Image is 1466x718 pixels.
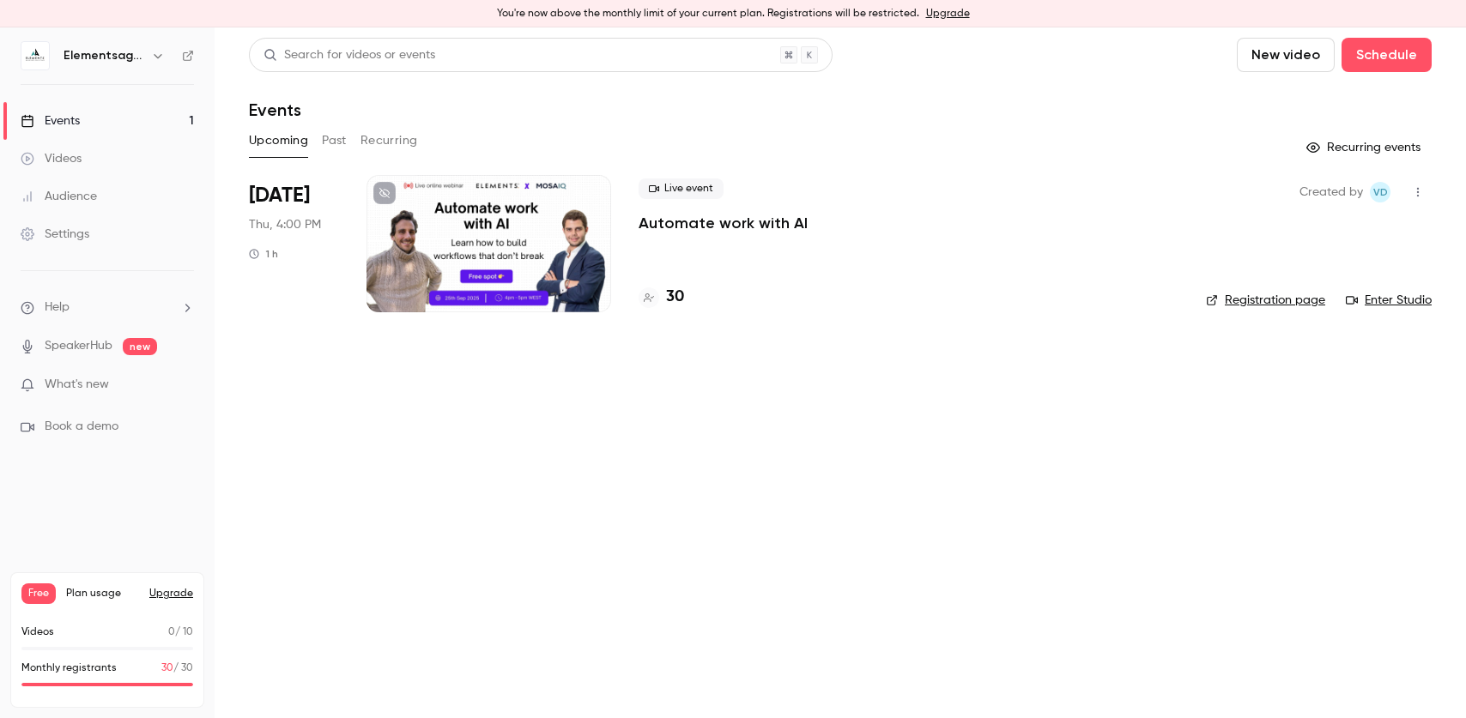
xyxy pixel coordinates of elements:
[666,286,684,309] h4: 30
[1299,182,1363,202] span: Created by
[249,127,308,154] button: Upcoming
[45,337,112,355] a: SpeakerHub
[66,587,139,600] span: Plan usage
[21,112,80,130] div: Events
[21,624,54,640] p: Videos
[249,182,310,209] span: [DATE]
[322,127,347,154] button: Past
[1373,182,1388,202] span: Vd
[21,188,97,205] div: Audience
[45,376,109,394] span: What's new
[360,127,418,154] button: Recurring
[249,216,321,233] span: Thu, 4:00 PM
[64,47,144,64] h6: Elementsagents
[249,100,301,120] h1: Events
[639,213,808,233] a: Automate work with AI
[168,627,175,637] span: 0
[21,661,117,676] p: Monthly registrants
[926,7,970,21] a: Upgrade
[45,299,70,317] span: Help
[161,663,173,673] span: 30
[1206,292,1325,309] a: Registration page
[249,175,339,312] div: Sep 25 Thu, 4:00 PM (Europe/Lisbon)
[21,226,89,243] div: Settings
[1237,38,1335,72] button: New video
[1346,292,1432,309] a: Enter Studio
[639,286,684,309] a: 30
[264,46,435,64] div: Search for videos or events
[21,299,194,317] li: help-dropdown-opener
[149,587,193,600] button: Upgrade
[21,42,49,69] img: Elementsagents
[639,178,724,199] span: Live event
[249,247,278,261] div: 1 h
[45,418,118,436] span: Book a demo
[1342,38,1432,72] button: Schedule
[123,338,157,355] span: new
[168,624,193,640] p: / 10
[161,661,193,676] p: / 30
[173,377,194,393] iframe: Noticeable Trigger
[21,583,56,604] span: Free
[21,150,82,167] div: Videos
[1299,134,1432,161] button: Recurring events
[1370,182,1390,202] span: Vladimir de Ziegler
